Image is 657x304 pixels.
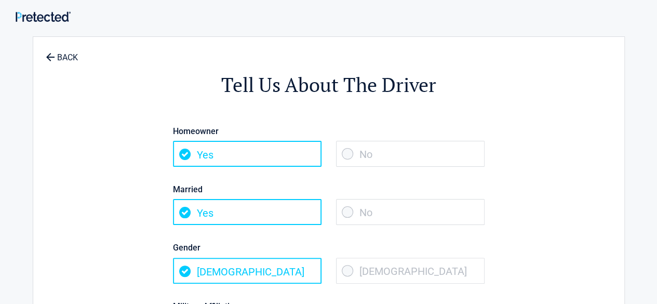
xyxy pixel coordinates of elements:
h2: Tell Us About The Driver [90,72,567,98]
img: Main Logo [16,11,71,21]
label: Gender [173,241,485,255]
a: BACK [44,44,80,62]
label: Homeowner [173,124,485,138]
span: Yes [173,199,321,225]
span: Yes [173,141,321,167]
span: [DEMOGRAPHIC_DATA] [173,258,321,284]
span: [DEMOGRAPHIC_DATA] [336,258,485,284]
label: Married [173,182,485,196]
span: No [336,141,485,167]
span: No [336,199,485,225]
